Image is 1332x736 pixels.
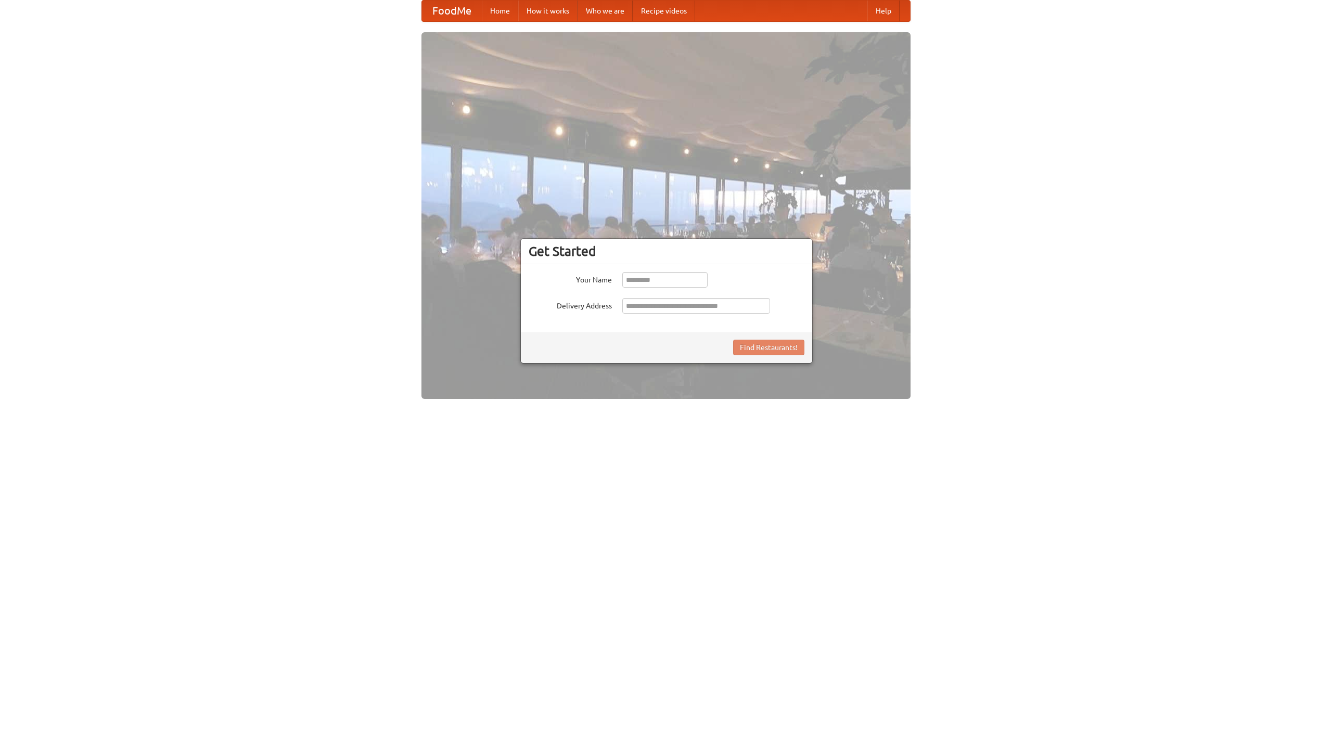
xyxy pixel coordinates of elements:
label: Your Name [529,272,612,285]
label: Delivery Address [529,298,612,311]
button: Find Restaurants! [733,340,804,355]
a: Who we are [578,1,633,21]
a: Help [867,1,900,21]
a: FoodMe [422,1,482,21]
a: Home [482,1,518,21]
a: How it works [518,1,578,21]
h3: Get Started [529,243,804,259]
a: Recipe videos [633,1,695,21]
